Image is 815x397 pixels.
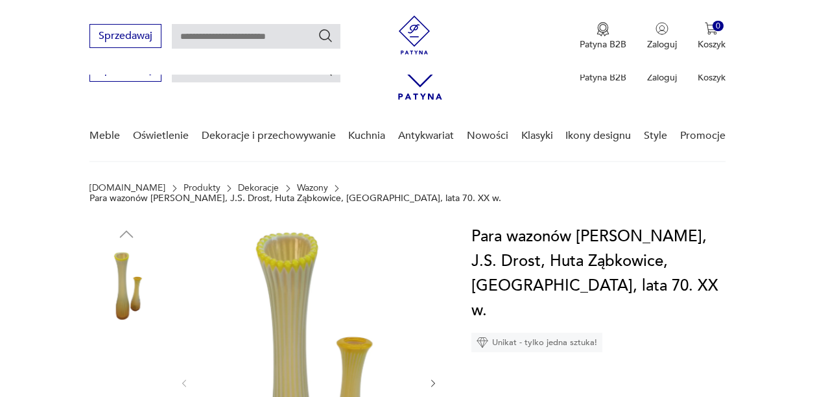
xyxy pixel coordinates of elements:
[348,111,385,161] a: Kuchnia
[698,71,726,84] p: Koszyk
[89,32,161,42] a: Sprzedawaj
[89,111,120,161] a: Meble
[580,71,626,84] p: Patyna B2B
[477,337,488,348] img: Ikona diamentu
[89,250,163,324] img: Zdjęcie produktu Para wazonów Trąbka, J.S. Drost, Huta Ząbkowice, Polska, lata 70. XX w.
[183,183,220,193] a: Produkty
[202,111,336,161] a: Dekoracje i przechowywanie
[705,22,718,35] img: Ikona koszyka
[698,38,726,51] p: Koszyk
[647,22,677,51] button: Zaloguj
[713,21,724,32] div: 0
[580,22,626,51] button: Patyna B2B
[133,111,189,161] a: Oświetlenie
[398,111,454,161] a: Antykwariat
[89,24,161,48] button: Sprzedawaj
[565,111,631,161] a: Ikony designu
[580,22,626,51] a: Ikona medaluPatyna B2B
[656,22,668,35] img: Ikonka użytkownika
[647,71,677,84] p: Zaloguj
[596,22,609,36] img: Ikona medalu
[471,333,602,352] div: Unikat - tylko jedna sztuka!
[644,111,667,161] a: Style
[647,38,677,51] p: Zaloguj
[89,183,165,193] a: [DOMAIN_NAME]
[395,16,434,54] img: Patyna - sklep z meblami i dekoracjami vintage
[318,28,333,43] button: Szukaj
[680,111,726,161] a: Promocje
[89,193,501,204] p: Para wazonów [PERSON_NAME], J.S. Drost, Huta Ząbkowice, [GEOGRAPHIC_DATA], lata 70. XX w.
[467,111,508,161] a: Nowości
[297,183,328,193] a: Wazony
[238,183,279,193] a: Dekoracje
[89,66,161,75] a: Sprzedawaj
[580,38,626,51] p: Patyna B2B
[521,111,553,161] a: Klasyki
[698,22,726,51] button: 0Koszyk
[471,224,726,323] h1: Para wazonów [PERSON_NAME], J.S. Drost, Huta Ząbkowice, [GEOGRAPHIC_DATA], lata 70. XX w.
